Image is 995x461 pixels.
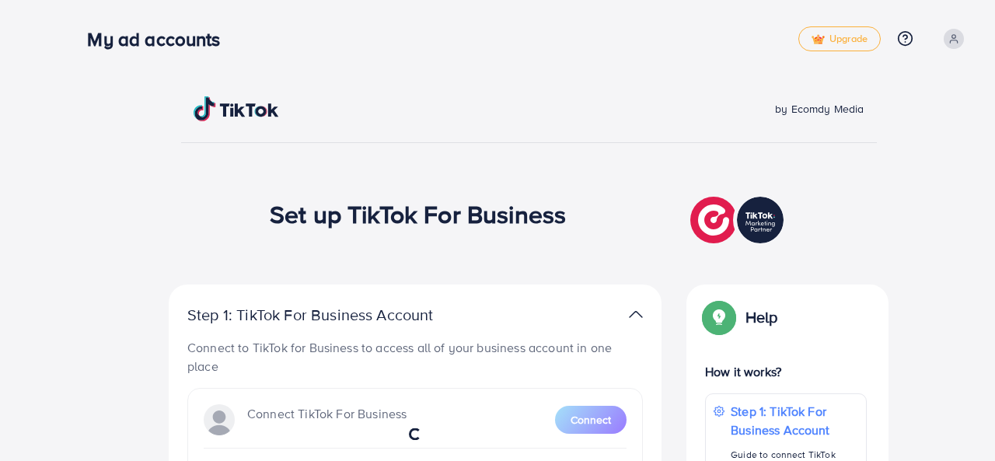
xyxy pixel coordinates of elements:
[87,28,232,51] h3: My ad accounts
[629,303,643,326] img: TikTok partner
[270,199,566,229] h1: Set up TikTok For Business
[705,362,867,381] p: How it works?
[187,306,483,324] p: Step 1: TikTok For Business Account
[194,96,279,121] img: TikTok
[705,303,733,331] img: Popup guide
[745,308,778,327] p: Help
[690,193,787,247] img: TikTok partner
[731,402,858,439] p: Step 1: TikTok For Business Account
[798,26,881,51] a: tickUpgrade
[812,33,868,45] span: Upgrade
[812,34,825,45] img: tick
[775,101,864,117] span: by Ecomdy Media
